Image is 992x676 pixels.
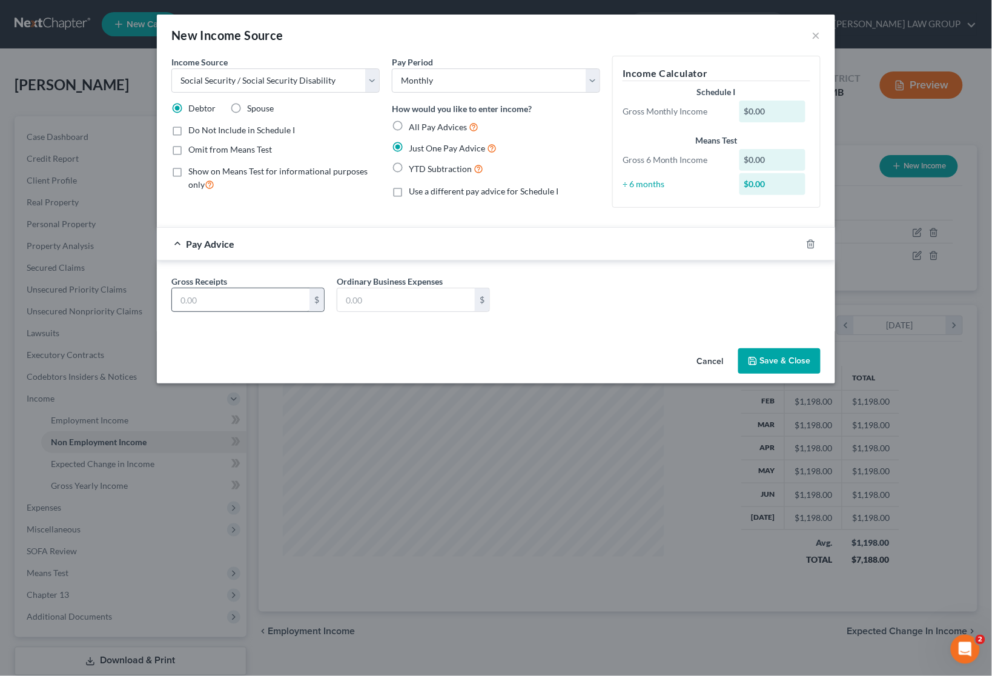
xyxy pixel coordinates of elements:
[247,103,274,113] span: Spouse
[392,56,433,68] label: Pay Period
[188,103,216,113] span: Debtor
[739,149,806,171] div: $0.00
[623,134,810,147] div: Means Test
[171,57,228,67] span: Income Source
[738,348,821,374] button: Save & Close
[409,143,485,153] span: Just One Pay Advice
[392,102,532,115] label: How would you like to enter income?
[309,288,324,311] div: $
[172,288,309,311] input: 0.00
[951,635,980,664] iframe: Intercom live chat
[409,122,467,132] span: All Pay Advices
[171,27,283,44] div: New Income Source
[617,178,733,190] div: ÷ 6 months
[623,86,810,98] div: Schedule I
[188,144,272,154] span: Omit from Means Test
[188,125,295,135] span: Do Not Include in Schedule I
[188,166,368,190] span: Show on Means Test for informational purposes only
[623,66,810,81] h5: Income Calculator
[409,186,558,196] span: Use a different pay advice for Schedule I
[337,288,475,311] input: 0.00
[617,154,733,166] div: Gross 6 Month Income
[739,101,806,122] div: $0.00
[687,350,733,374] button: Cancel
[171,275,227,288] label: Gross Receipts
[976,635,985,645] span: 2
[617,105,733,118] div: Gross Monthly Income
[337,275,443,288] label: Ordinary Business Expenses
[186,238,234,250] span: Pay Advice
[739,173,806,195] div: $0.00
[812,28,821,42] button: ×
[475,288,489,311] div: $
[409,164,472,174] span: YTD Subtraction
